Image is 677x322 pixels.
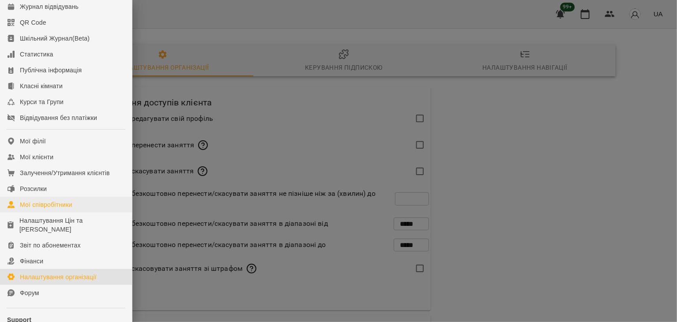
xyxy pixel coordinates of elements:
[20,184,47,193] div: Розсилки
[19,216,125,234] div: Налаштування Цін та [PERSON_NAME]
[20,200,72,209] div: Мої співробітники
[20,2,79,11] div: Журнал відвідувань
[20,97,64,106] div: Курси та Групи
[20,113,97,122] div: Відвідування без платіжки
[20,153,53,161] div: Мої клієнти
[20,288,39,297] div: Форум
[20,241,81,250] div: Звіт по абонементах
[20,137,46,146] div: Мої філії
[20,34,90,43] div: Шкільний Журнал(Beta)
[20,50,53,59] div: Статистика
[20,18,46,27] div: QR Code
[20,273,97,281] div: Налаштування організації
[20,168,110,177] div: Залучення/Утримання клієнтів
[20,257,43,266] div: Фінанси
[20,66,82,75] div: Публічна інформація
[20,82,63,90] div: Класні кімнати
